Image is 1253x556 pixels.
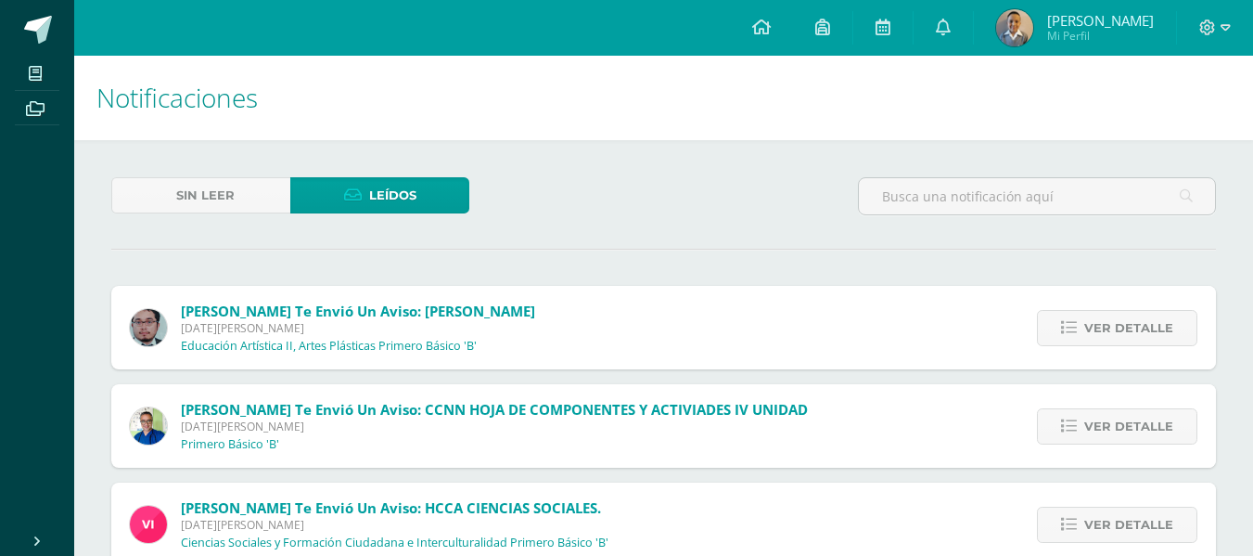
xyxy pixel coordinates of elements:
[1047,28,1154,44] span: Mi Perfil
[130,407,167,445] img: 692ded2a22070436d299c26f70cfa591.png
[369,178,416,213] span: Leídos
[181,400,808,419] span: [PERSON_NAME] te envió un aviso: CCNN HOJA DE COMPONENTES Y ACTIVIADES IV UNIDAD
[1084,409,1173,444] span: Ver detalle
[181,419,808,434] span: [DATE][PERSON_NAME]
[1084,508,1173,542] span: Ver detalle
[181,302,535,320] span: [PERSON_NAME] te envió un aviso: [PERSON_NAME]
[111,177,290,213] a: Sin leer
[181,536,608,550] p: Ciencias Sociales y Formación Ciudadana e Interculturalidad Primero Básico 'B'
[859,178,1215,214] input: Busca una notificación aquí
[96,80,258,115] span: Notificaciones
[290,177,469,213] a: Leídos
[1047,11,1154,30] span: [PERSON_NAME]
[996,9,1033,46] img: 7bea6cf810ea11160ac5c13c02e93891.png
[181,320,535,336] span: [DATE][PERSON_NAME]
[181,498,601,517] span: [PERSON_NAME] te envió un aviso: HCCA CIENCIAS SOCIALES.
[181,517,608,533] span: [DATE][PERSON_NAME]
[130,309,167,346] img: 5fac68162d5e1b6fbd390a6ac50e103d.png
[176,178,235,213] span: Sin leer
[130,506,167,543] img: bd6d0aa147d20350c4821b7c643124fa.png
[1084,311,1173,345] span: Ver detalle
[181,437,279,452] p: Primero Básico 'B'
[181,339,477,354] p: Educación Artística II, Artes Plásticas Primero Básico 'B'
